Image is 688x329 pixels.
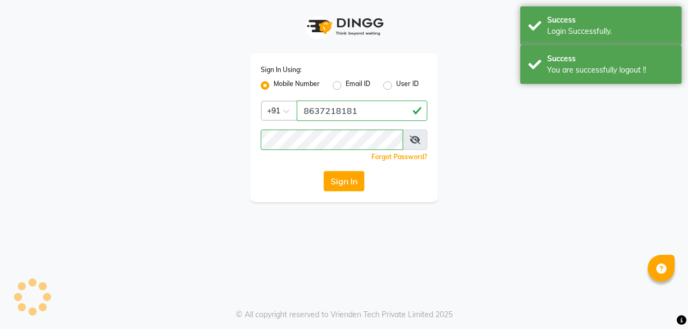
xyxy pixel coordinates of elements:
div: Success [547,53,673,65]
input: Username [297,101,427,121]
div: Success [547,15,673,26]
label: Mobile Number [274,79,320,92]
a: Forgot Password? [371,153,427,161]
label: User ID [396,79,419,92]
label: Sign In Using: [261,65,302,75]
input: Username [261,130,403,150]
iframe: chat widget [643,286,677,318]
label: Email ID [346,79,370,92]
button: Sign In [324,171,364,191]
div: You are successfully logout !! [547,65,673,76]
div: Login Successfully. [547,26,673,37]
img: logo1.svg [301,11,387,42]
